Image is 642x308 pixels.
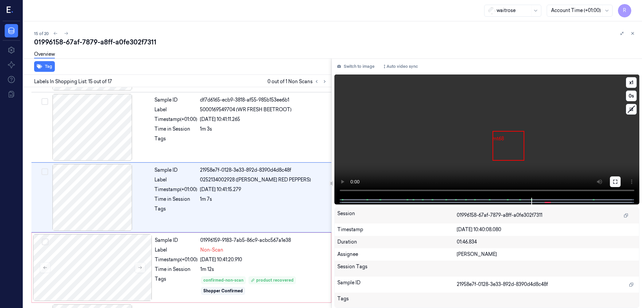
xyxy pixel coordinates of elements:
[200,167,327,174] div: 21958e7f-0128-3e33-892d-8390d4d8c48f
[203,277,243,283] div: confirmed-non-scan
[154,176,197,183] div: Label
[251,277,294,283] div: product recovered
[42,239,48,245] button: Select row
[34,51,55,58] a: Overview
[34,61,55,72] button: Tag
[380,61,421,72] button: Auto video sync
[154,126,197,133] div: Time in Session
[41,98,48,105] button: Select row
[337,263,457,274] div: Session Tags
[154,167,197,174] div: Sample ID
[155,247,198,254] div: Label
[337,239,457,246] div: Duration
[626,77,637,88] button: x1
[155,256,198,263] div: Timestamp (+01:00)
[337,226,457,233] div: Timestamp
[337,210,457,221] div: Session
[337,295,457,306] div: Tags
[200,176,311,183] span: 0252134002928 ([PERSON_NAME] RED PEPPERS)
[267,78,329,86] span: 0 out of 1 Non Scans
[626,91,637,101] button: 0s
[200,126,327,133] div: 1m 3s
[618,4,631,17] button: R
[34,37,637,47] div: 01996158-67af-7879-a8ff-a0fe302f7311
[154,205,197,216] div: Tags
[155,237,198,244] div: Sample ID
[154,106,197,113] div: Label
[154,186,197,193] div: Timestamp (+01:00)
[457,212,542,219] span: 01996158-67af-7879-a8ff-a0fe302f7311
[200,266,327,273] div: 1m 12s
[34,78,112,85] span: Labels In Shopping List: 15 out of 17
[34,31,49,36] span: 15 of 20
[457,239,636,246] div: 01:46.834
[457,281,548,288] span: 21958e7f-0128-3e33-892d-8390d4d8c48f
[41,168,48,175] button: Select row
[154,97,197,104] div: Sample ID
[155,266,198,273] div: Time in Session
[200,256,327,263] div: [DATE] 10:41:20.910
[200,97,327,104] div: df7d6165-ecb9-3818-af55-985b153ee6b1
[200,106,292,113] span: 5000169549704 (WR FRESH BEETROOT)
[200,186,327,193] div: [DATE] 10:41:15.279
[200,196,327,203] div: 1m 7s
[154,135,197,146] div: Tags
[155,276,198,296] div: Tags
[200,237,327,244] div: 01996159-9183-7ab5-86c9-acbc567a1e38
[200,116,327,123] div: [DATE] 10:41:11.265
[200,247,223,254] span: Non-Scan
[337,251,457,258] div: Assignee
[457,251,636,258] div: [PERSON_NAME]
[334,61,377,72] button: Switch to image
[203,288,243,294] div: Shopper Confirmed
[457,226,636,233] div: [DATE] 10:40:08.080
[154,116,197,123] div: Timestamp (+01:00)
[337,279,457,290] div: Sample ID
[154,196,197,203] div: Time in Session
